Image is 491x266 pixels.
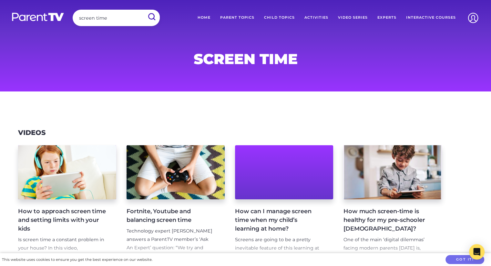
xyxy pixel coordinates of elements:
h4: Fortnite, Youtube and balancing screen time [127,207,214,224]
a: Video Series [333,10,373,26]
a: Child Topics [259,10,300,26]
img: parenttv-logo-white.4c85aaf.svg [11,12,65,22]
button: Got it! [445,255,484,264]
a: Parent Topics [215,10,259,26]
input: Submit [143,10,160,24]
a: Experts [373,10,401,26]
h1: screen time [90,52,401,65]
h4: How can I manage screen time when my child’s learning at home? [235,207,323,233]
a: Interactive Courses [401,10,461,26]
a: Activities [300,10,333,26]
h3: Videos [18,129,46,137]
div: This website uses cookies to ensure you get the best experience on our website. [2,256,152,263]
input: Search ParentTV [73,10,160,26]
h4: How much screen-time is healthy for my pre-schooler [DEMOGRAPHIC_DATA]? [343,207,431,233]
a: Home [193,10,215,26]
h4: How to approach screen time and setting limits with your kids [18,207,106,233]
div: Open Intercom Messenger [469,244,485,260]
img: Account [465,10,481,26]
